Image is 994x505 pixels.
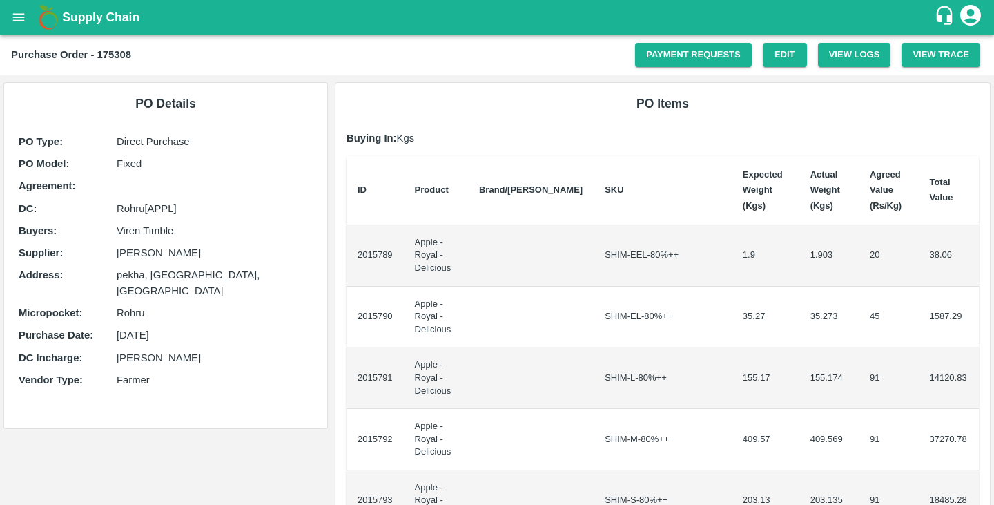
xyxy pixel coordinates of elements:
td: 2015789 [347,225,404,287]
p: [PERSON_NAME] [117,350,313,365]
b: SKU [605,184,623,195]
td: 2015792 [347,409,404,470]
td: Apple - Royal - Delicious [404,409,468,470]
div: account of current user [958,3,983,32]
td: 155.17 [732,347,799,409]
td: 409.57 [732,409,799,470]
td: 2015791 [347,347,404,409]
td: 2015790 [347,287,404,348]
p: Rohru[APPL] [117,201,313,216]
td: SHIM-EL-80%++ [594,287,732,348]
b: Expected Weight (Kgs) [743,169,783,211]
a: Payment Requests [635,43,752,67]
td: 155.174 [799,347,859,409]
td: Apple - Royal - Delicious [404,225,468,287]
b: DC : [19,203,37,214]
td: 37270.78 [918,409,979,470]
b: Buying In: [347,133,397,144]
td: 1.9 [732,225,799,287]
div: customer-support [934,5,958,30]
b: Micropocket : [19,307,82,318]
b: Address : [19,269,63,280]
td: Apple - Royal - Delicious [404,287,468,348]
p: Kgs [347,131,979,146]
td: 35.273 [799,287,859,348]
b: DC Incharge : [19,352,82,363]
b: Purchase Order - 175308 [11,49,131,60]
td: 1587.29 [918,287,979,348]
p: pekha, [GEOGRAPHIC_DATA], [GEOGRAPHIC_DATA] [117,267,313,298]
b: Vendor Type : [19,374,83,385]
b: Agreement: [19,180,75,191]
p: Rohru [117,305,313,321]
button: open drawer [3,1,35,33]
b: Purchase Date : [19,330,93,341]
p: [DATE] [117,327,313,343]
b: PO Model : [19,158,69,169]
td: 38.06 [918,225,979,287]
p: Direct Purchase [117,134,313,149]
a: Supply Chain [62,8,934,27]
td: 35.27 [732,287,799,348]
button: View Logs [818,43,891,67]
b: Supplier : [19,247,63,258]
td: SHIM-M-80%++ [594,409,732,470]
b: Agreed Value (Rs/Kg) [870,169,902,211]
td: Apple - Royal - Delicious [404,347,468,409]
b: Buyers : [19,225,57,236]
b: Brand/[PERSON_NAME] [479,184,583,195]
p: [PERSON_NAME] [117,245,313,260]
td: SHIM-L-80%++ [594,347,732,409]
img: logo [35,3,62,31]
b: Supply Chain [62,10,139,24]
td: 91 [859,409,918,470]
p: Fixed [117,156,313,171]
td: 20 [859,225,918,287]
h6: PO Details [15,94,316,113]
p: Viren Timble [117,223,313,238]
a: Edit [763,43,807,67]
p: Farmer [117,372,313,388]
td: 14120.83 [918,347,979,409]
b: Total Value [929,177,953,202]
td: 45 [859,287,918,348]
td: 409.569 [799,409,859,470]
button: View Trace [902,43,980,67]
b: PO Type : [19,136,63,147]
h6: PO Items [347,94,979,113]
b: Actual Weight (Kgs) [810,169,840,211]
b: ID [358,184,367,195]
b: Product [415,184,449,195]
td: 91 [859,347,918,409]
td: SHIM-EEL-80%++ [594,225,732,287]
td: 1.903 [799,225,859,287]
